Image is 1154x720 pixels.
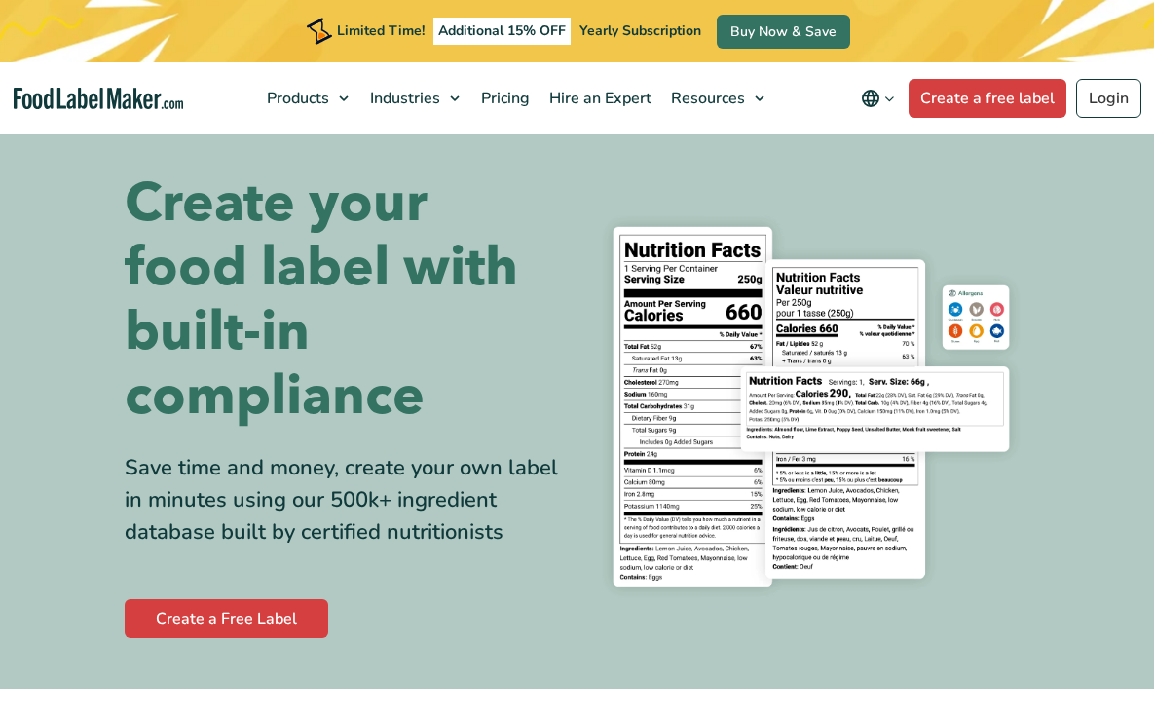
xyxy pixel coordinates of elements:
span: Additional 15% OFF [433,18,571,45]
a: Food Label Maker homepage [14,88,184,110]
span: Products [261,88,331,109]
span: Hire an Expert [543,88,653,109]
a: Hire an Expert [538,62,659,134]
a: Products [255,62,358,134]
span: Industries [364,88,442,109]
span: Limited Time! [337,21,425,40]
a: Resources [659,62,774,134]
span: Pricing [475,88,532,109]
h1: Create your food label with built-in compliance [125,171,563,429]
a: Buy Now & Save [717,15,850,49]
a: Login [1076,79,1141,118]
span: Yearly Subscription [579,21,701,40]
span: Resources [665,88,747,109]
a: Create a Free Label [125,599,328,638]
button: Change language [847,79,909,118]
a: Industries [358,62,469,134]
div: Save time and money, create your own label in minutes using our 500k+ ingredient database built b... [125,452,563,549]
a: Create a free label [909,79,1066,118]
a: Pricing [469,62,538,134]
